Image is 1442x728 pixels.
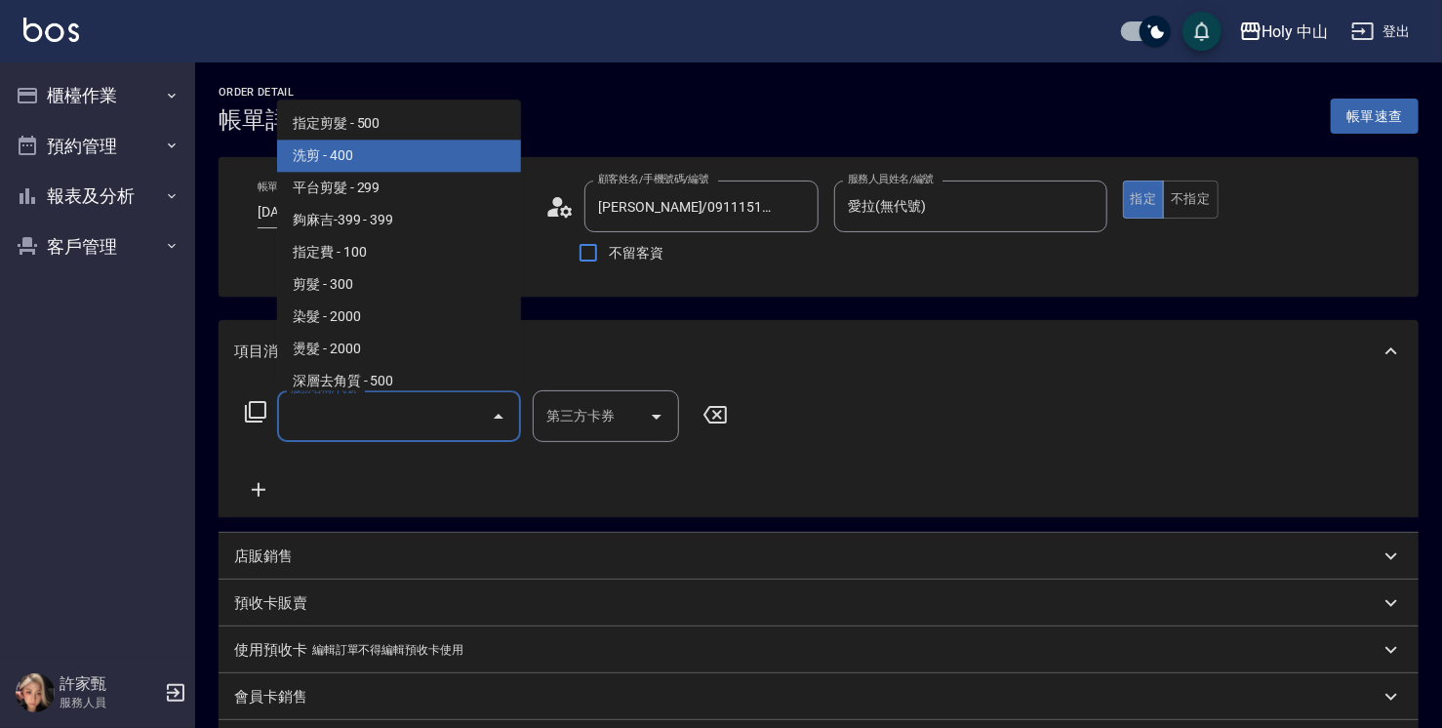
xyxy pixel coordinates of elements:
[1231,12,1337,52] button: Holy 中山
[641,401,672,432] button: Open
[1331,99,1419,135] button: 帳單速查
[23,18,79,42] img: Logo
[277,365,521,397] span: 深層去角質 - 500
[312,640,463,661] p: 編輯訂單不得編輯預收卡使用
[277,236,521,268] span: 指定費 - 100
[277,140,521,172] span: 洗剪 - 400
[1343,14,1419,50] button: 登出
[16,673,55,712] img: Person
[219,533,1419,580] div: 店販銷售
[277,301,521,333] span: 染髮 - 2000
[1163,181,1218,219] button: 不指定
[219,673,1419,720] div: 會員卡銷售
[483,401,514,432] button: Close
[219,383,1419,517] div: 項目消費
[234,342,293,362] p: 項目消費
[8,121,187,172] button: 預約管理
[234,593,307,614] p: 預收卡販賣
[277,204,521,236] span: 夠麻吉-399 - 399
[219,627,1419,673] div: 使用預收卡編輯訂單不得編輯預收卡使用
[234,546,293,567] p: 店販銷售
[277,333,521,365] span: 燙髮 - 2000
[277,107,521,140] span: 指定剪髮 - 500
[219,86,312,99] h2: Order detail
[219,320,1419,383] div: 項目消費
[234,640,307,661] p: 使用預收卡
[8,70,187,121] button: 櫃檯作業
[60,694,159,711] p: 服務人員
[598,172,709,186] label: 顧客姓名/手機號碼/編號
[219,580,1419,627] div: 預收卡販賣
[1262,20,1329,44] div: Holy 中山
[277,268,521,301] span: 剪髮 - 300
[609,243,663,263] span: 不留客資
[1123,181,1165,219] button: 指定
[8,222,187,272] button: 客戶管理
[60,674,159,694] h5: 許家甄
[8,171,187,222] button: 報表及分析
[277,172,521,204] span: 平台剪髮 - 299
[1182,12,1222,51] button: save
[234,687,307,708] p: 會員卡銷售
[219,106,312,134] h3: 帳單詳細
[258,196,414,228] input: YYYY/MM/DD hh:mm
[848,172,934,186] label: 服務人員姓名/編號
[258,180,299,194] label: 帳單日期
